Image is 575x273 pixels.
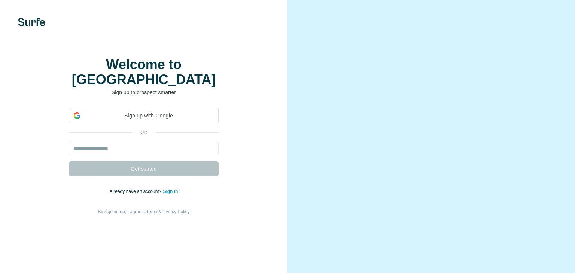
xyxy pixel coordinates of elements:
[69,57,219,87] h1: Welcome to [GEOGRAPHIC_DATA]
[163,189,178,194] a: Sign in
[146,209,159,214] a: Terms
[98,209,190,214] span: By signing up, I agree to &
[69,108,219,123] div: Sign up with Google
[110,189,163,194] span: Already have an account?
[162,209,190,214] a: Privacy Policy
[83,112,214,120] span: Sign up with Google
[132,129,156,136] p: or
[18,18,45,26] img: Surfe's logo
[69,89,219,96] p: Sign up to prospect smarter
